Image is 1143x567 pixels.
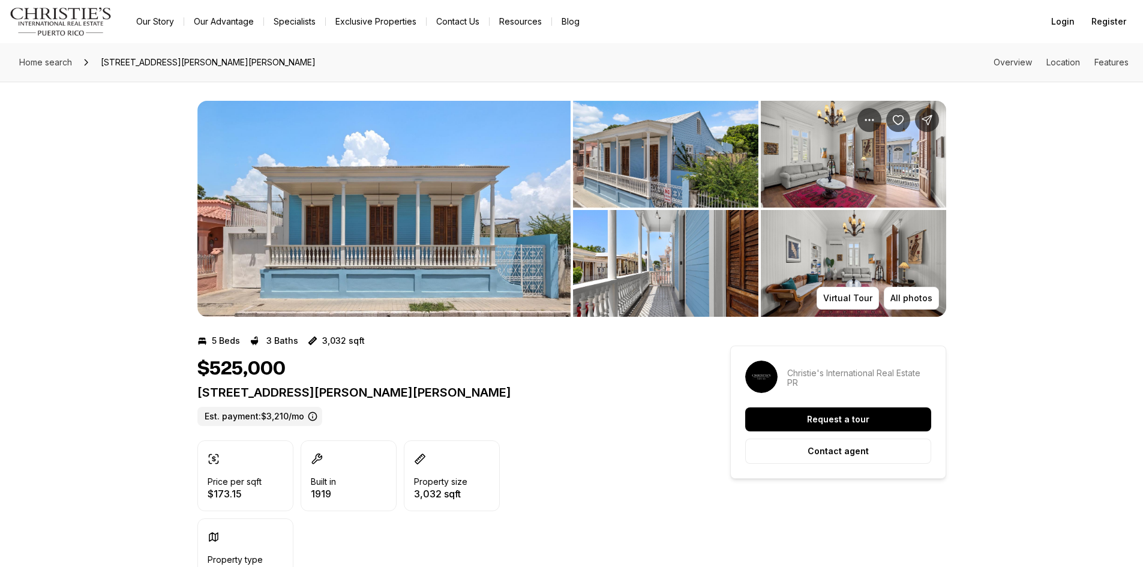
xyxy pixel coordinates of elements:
p: Built in [311,477,336,487]
a: Specialists [264,13,325,30]
p: 3,032 sqft [414,489,467,499]
button: Contact agent [745,439,931,464]
nav: Page section menu [994,58,1129,67]
button: View image gallery [761,101,946,208]
button: View image gallery [573,210,758,317]
p: 1919 [311,489,336,499]
button: View image gallery [573,101,758,208]
a: Exclusive Properties [326,13,426,30]
p: Contact agent [808,446,869,456]
a: Skip to: Features [1094,57,1129,67]
button: Save Property: 112 REINA ISABEL ST [886,108,910,132]
a: Our Advantage [184,13,263,30]
div: Listing Photos [197,101,946,317]
button: Virtual Tour [817,287,879,310]
a: Home search [14,53,77,72]
a: Our Story [127,13,184,30]
p: All photos [890,293,932,303]
p: [STREET_ADDRESS][PERSON_NAME][PERSON_NAME] [197,385,687,400]
span: Home search [19,57,72,67]
button: Login [1044,10,1082,34]
span: [STREET_ADDRESS][PERSON_NAME][PERSON_NAME] [96,53,320,72]
p: Christie's International Real Estate PR [787,368,931,388]
button: Share Property: 112 REINA ISABEL ST [915,108,939,132]
img: logo [10,7,112,36]
p: 5 Beds [212,336,240,346]
p: Virtual Tour [823,293,872,303]
a: Blog [552,13,589,30]
p: Property type [208,555,263,565]
button: View image gallery [761,210,946,317]
span: Login [1051,17,1075,26]
button: Property options [857,108,881,132]
p: $173.15 [208,489,262,499]
button: View image gallery [197,101,571,317]
p: Price per sqft [208,477,262,487]
button: All photos [884,287,939,310]
button: Register [1084,10,1133,34]
button: Request a tour [745,407,931,431]
p: 3,032 sqft [322,336,365,346]
a: Skip to: Overview [994,57,1032,67]
p: Request a tour [807,415,869,424]
span: Register [1091,17,1126,26]
li: 1 of 10 [197,101,571,317]
a: Skip to: Location [1046,57,1080,67]
a: Resources [490,13,551,30]
li: 2 of 10 [573,101,946,317]
h1: $525,000 [197,358,286,380]
p: 3 Baths [266,336,298,346]
button: Contact Us [427,13,489,30]
p: Property size [414,477,467,487]
label: Est. payment: $3,210/mo [197,407,322,426]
